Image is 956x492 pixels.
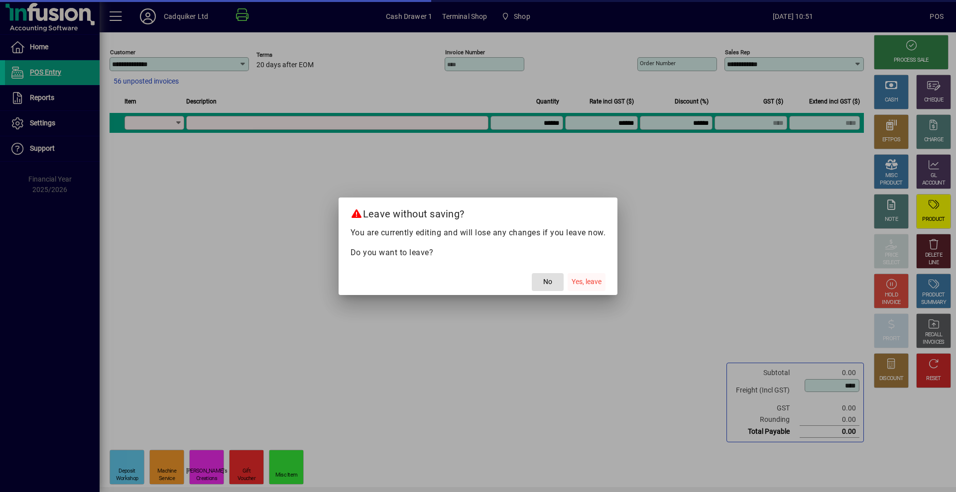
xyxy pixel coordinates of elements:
[543,277,552,287] span: No
[351,227,606,239] p: You are currently editing and will lose any changes if you leave now.
[351,247,606,259] p: Do you want to leave?
[568,273,605,291] button: Yes, leave
[572,277,601,287] span: Yes, leave
[339,197,618,226] h2: Leave without saving?
[532,273,564,291] button: No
